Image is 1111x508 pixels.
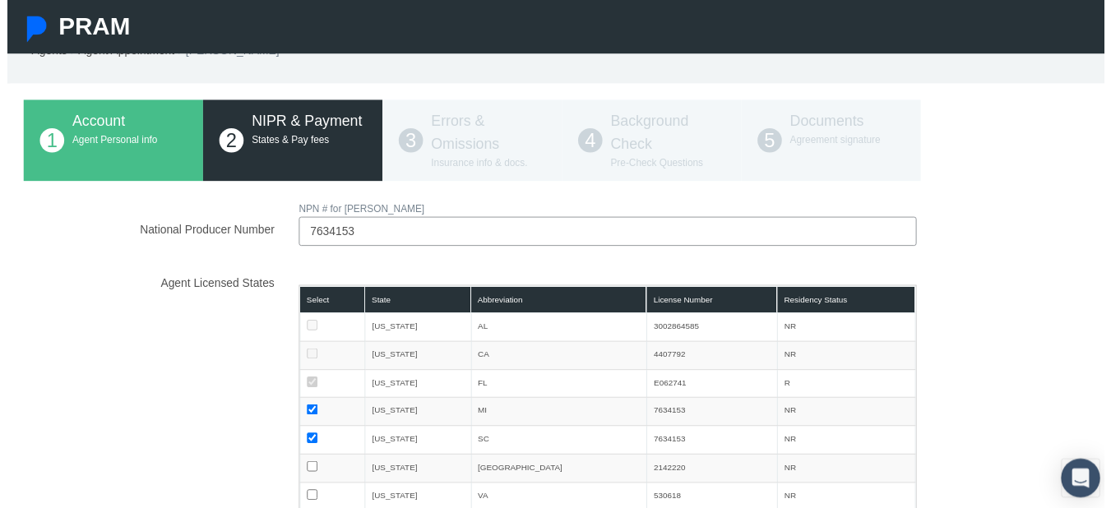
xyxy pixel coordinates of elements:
[66,114,119,131] span: Account
[33,130,58,155] span: 1
[780,374,920,403] td: R
[1067,464,1107,504] div: Open Intercom Messenger
[470,403,648,432] td: MI
[248,134,363,150] p: States & Pay fees
[648,346,780,375] td: 4407792
[52,13,124,40] span: PRAM
[66,134,182,150] p: Agent Personal info
[363,403,470,432] td: [US_STATE]
[470,316,648,345] td: AL
[363,289,470,316] th: State
[780,460,920,488] td: NR
[470,374,648,403] td: FL
[470,289,648,316] th: Abbreviation
[648,403,780,432] td: 7634153
[363,316,470,345] td: [US_STATE]
[648,432,780,460] td: 7634153
[648,289,780,316] th: License Number
[648,460,780,488] td: 2142220
[363,460,470,488] td: [US_STATE]
[470,346,648,375] td: CA
[470,460,648,488] td: [GEOGRAPHIC_DATA]
[648,374,780,403] td: E062741
[780,403,920,432] td: NR
[363,432,470,460] td: [US_STATE]
[648,316,780,345] td: 3002864585
[363,346,470,375] td: [US_STATE]
[780,346,920,375] td: NR
[215,130,239,155] span: 2
[780,289,920,316] th: Residency Status
[4,201,283,249] label: National Producer Number
[780,432,920,460] td: NR
[780,316,920,345] td: NR
[295,206,423,217] span: NPN # for [PERSON_NAME]
[470,432,648,460] td: SC
[248,114,359,131] span: NIPR & Payment
[297,289,363,316] th: Select
[16,16,43,43] img: Pram Partner
[363,374,470,403] td: [US_STATE]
